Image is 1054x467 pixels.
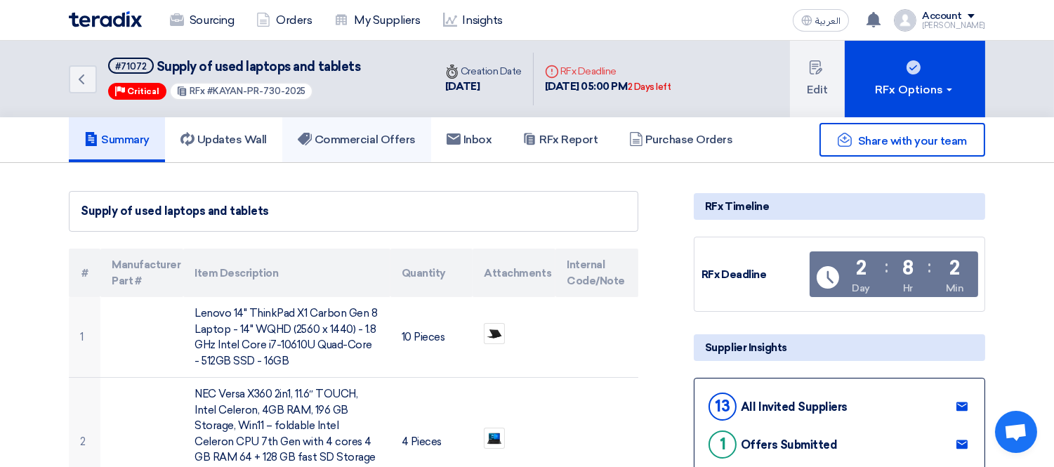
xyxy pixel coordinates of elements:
span: #KAYAN-PR-730-2025 [207,86,306,96]
a: My Suppliers [323,5,431,36]
div: 8 [902,258,914,278]
div: 2 Days left [628,80,671,94]
th: # [69,249,100,297]
div: : [928,254,932,279]
h5: Purchase Orders [629,133,733,147]
div: Hr [903,281,913,296]
th: Manufacturer Part # [100,249,183,297]
a: RFx Report [507,117,613,162]
h5: Updates Wall [180,133,267,147]
th: Attachments [473,249,555,297]
th: Internal Code/Note [555,249,638,297]
a: Summary [69,117,165,162]
div: 2 [949,258,960,278]
div: Offers Submitted [741,438,837,452]
div: [DATE] [445,79,522,95]
h5: RFx Report [522,133,598,147]
div: Supply of used laptops and tablets [81,203,626,220]
div: 2 [856,258,867,278]
a: Updates Wall [165,117,282,162]
div: Supplier Insights [694,334,985,361]
img: profile_test.png [894,9,916,32]
span: RFx [190,86,205,96]
div: Min [946,281,964,296]
div: RFx Timeline [694,193,985,220]
div: : [885,254,888,279]
h5: Inbox [447,133,492,147]
span: Critical [127,86,159,96]
span: العربية [815,16,841,26]
span: Supply of used laptops and tablets [157,59,361,74]
button: العربية [793,9,849,32]
h5: Supply of used laptops and tablets [108,58,360,75]
div: 1 [709,430,737,459]
div: [PERSON_NAME] [922,22,985,29]
h5: Commercial Offers [298,133,416,147]
td: Lenovo 14" ThinkPad X1 Carbon Gen 8 Laptop - 14" WQHD (2560 x 1440) - 1.8 GHz Intel Core i7-10610... [183,297,390,378]
div: Account [922,11,962,22]
div: RFx Deadline [701,267,807,283]
img: WhatsApp_Image__at__PM_1755496526735.jpeg [485,431,504,446]
a: Open chat [995,411,1037,453]
div: 13 [709,393,737,421]
a: Commercial Offers [282,117,431,162]
button: RFx Options [845,41,985,117]
div: All Invited Suppliers [741,400,848,414]
a: Sourcing [159,5,245,36]
div: [DATE] 05:00 PM [545,79,671,95]
div: #71072 [115,62,147,71]
a: Orders [245,5,323,36]
td: 10 Pieces [390,297,473,378]
img: WhatsApp_Image__at__PM_1755496522522.jpeg [485,327,504,341]
div: Creation Date [445,64,522,79]
h5: Summary [84,133,150,147]
div: RFx Deadline [545,64,671,79]
span: Share with your team [858,134,967,147]
div: Day [852,281,870,296]
a: Inbox [431,117,508,162]
a: Insights [432,5,514,36]
th: Quantity [390,249,473,297]
a: Purchase Orders [614,117,749,162]
button: Edit [790,41,845,117]
th: Item Description [183,249,390,297]
img: Teradix logo [69,11,142,27]
td: 1 [69,297,100,378]
div: RFx Options [876,81,955,98]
